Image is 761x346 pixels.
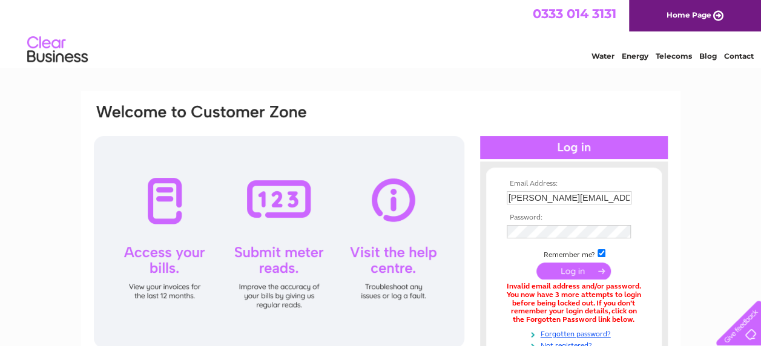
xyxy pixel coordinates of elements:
a: Contact [724,51,754,60]
a: Blog [699,51,717,60]
input: Submit [536,263,611,279]
img: logo.png [27,31,88,68]
div: Invalid email address and/or password. You now have 3 more attempts to login before being locked ... [507,282,641,324]
a: Water [591,51,614,60]
th: Password: [504,214,644,222]
td: Remember me? [504,247,644,259]
a: Telecoms [656,51,692,60]
a: 0333 014 3131 [533,6,616,21]
a: Energy [622,51,648,60]
a: Forgotten password? [507,327,644,339]
div: Clear Business is a trading name of Verastar Limited (registered in [GEOGRAPHIC_DATA] No. 3667643... [95,7,667,59]
th: Email Address: [504,180,644,188]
